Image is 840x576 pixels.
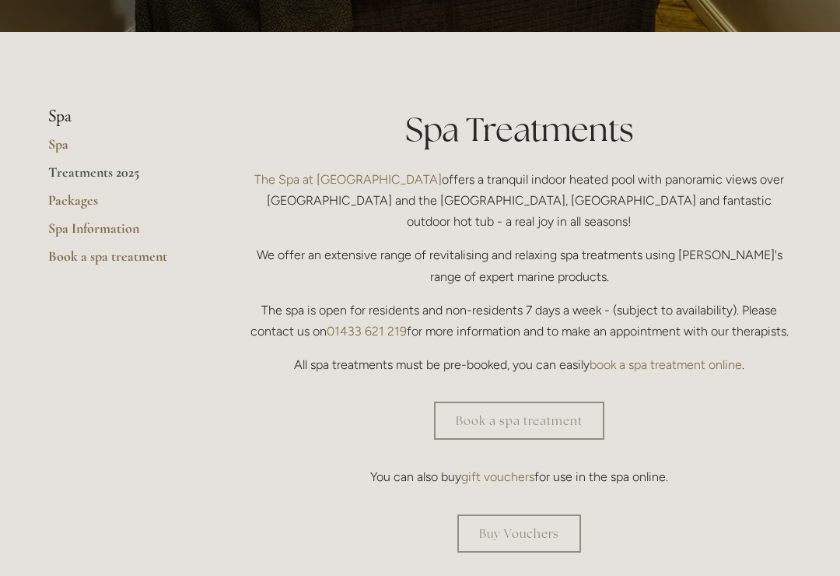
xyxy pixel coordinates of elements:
a: The Spa at [GEOGRAPHIC_DATA] [254,172,442,187]
a: Packages [48,191,197,220]
h1: Spa Treatments [247,107,792,153]
p: We offer an extensive range of revitalising and relaxing spa treatments using [PERSON_NAME]'s ran... [247,244,792,286]
p: offers a tranquil indoor heated pool with panoramic views over [GEOGRAPHIC_DATA] and the [GEOGRAP... [247,169,792,233]
a: Spa Information [48,220,197,248]
p: All spa treatments must be pre-booked, you can easily . [247,354,792,375]
a: gift vouchers [461,469,534,484]
a: Book a spa treatment [434,402,604,440]
p: You can also buy for use in the spa online. [247,466,792,487]
a: Spa [48,135,197,163]
a: 01433 621 219 [327,324,407,339]
a: book a spa treatment online [590,357,742,372]
a: Book a spa treatment [48,248,197,276]
p: The spa is open for residents and non-residents 7 days a week - (subject to availability). Please... [247,300,792,342]
a: Buy Vouchers [457,515,581,553]
a: Treatments 2025 [48,163,197,191]
li: Spa [48,107,197,127]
